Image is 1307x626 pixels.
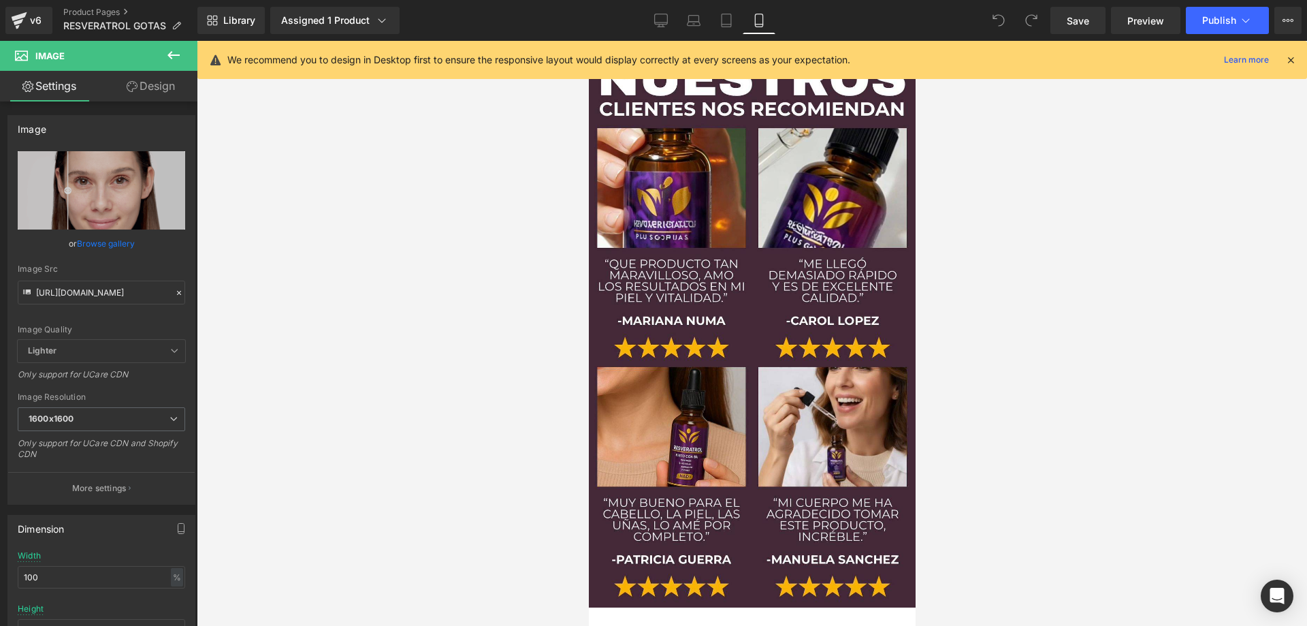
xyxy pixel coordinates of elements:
div: % [171,568,183,586]
div: Image Src [18,264,185,274]
button: More settings [8,472,195,504]
a: Preview [1111,7,1180,34]
div: Image Quality [18,325,185,334]
span: Save [1067,14,1089,28]
span: Library [223,14,255,27]
p: More settings [72,482,127,495]
div: Open Intercom Messenger [1261,580,1293,612]
div: or [18,236,185,251]
span: Image [35,50,65,61]
div: v6 [27,12,44,29]
input: Link [18,281,185,304]
b: Lighter [28,345,57,356]
div: Image [18,116,46,135]
button: Undo [985,7,1012,34]
button: Redo [1018,7,1045,34]
div: Image Resolution [18,392,185,402]
button: Publish [1186,7,1269,34]
input: auto [18,566,185,589]
div: Assigned 1 Product [281,14,389,27]
button: More [1274,7,1302,34]
a: Learn more [1219,52,1274,68]
a: Desktop [645,7,677,34]
b: 1600x1600 [29,413,74,424]
a: New Library [197,7,265,34]
div: Only support for UCare CDN [18,369,185,389]
p: We recommend you to design in Desktop first to ensure the responsive layout would display correct... [227,52,850,67]
a: v6 [5,7,52,34]
div: Height [18,604,44,614]
div: Only support for UCare CDN and Shopify CDN [18,438,185,469]
a: Tablet [710,7,743,34]
span: Publish [1202,15,1236,26]
a: Browse gallery [77,232,135,255]
div: Width [18,551,41,561]
span: RESVERATROL GOTAS [63,20,166,31]
span: Preview [1127,14,1164,28]
a: Design [101,71,200,101]
a: Mobile [743,7,775,34]
div: Dimension [18,516,65,535]
a: Laptop [677,7,710,34]
a: Product Pages [63,7,197,18]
